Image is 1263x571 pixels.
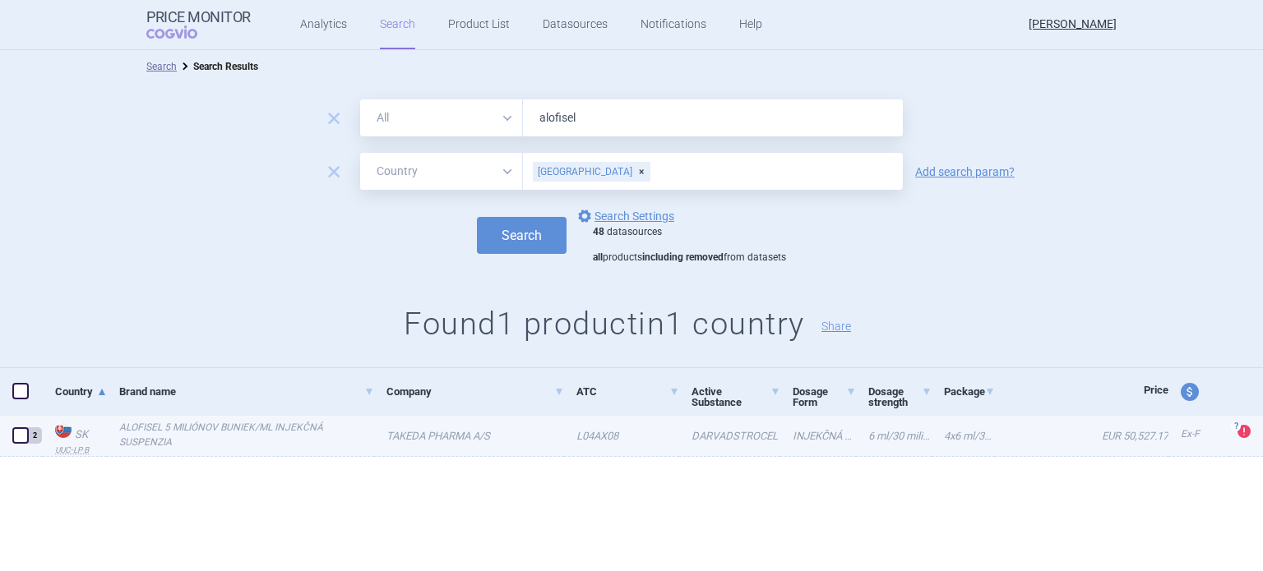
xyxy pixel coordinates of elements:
a: Country [55,371,107,412]
a: Package [944,371,995,412]
button: Search [477,217,567,254]
a: TAKEDA PHARMA A/S [374,416,563,456]
a: Brand name [119,371,374,412]
a: Search Settings [575,206,674,226]
button: Share [821,320,851,332]
li: Search [146,58,177,75]
a: Add search param? [915,166,1015,177]
strong: Price Monitor [146,9,251,25]
strong: Search Results [193,61,258,72]
a: Search [146,61,177,72]
a: ATC [576,371,680,412]
a: Dosage Form [793,371,856,422]
a: INJEKČNÁ SUSPENZIA [780,416,856,456]
strong: all [593,251,603,263]
div: 2 [27,427,42,444]
a: Company [386,371,563,412]
strong: 48 [593,226,604,237]
li: Search Results [177,58,258,75]
a: ? [1238,425,1257,438]
a: EUR 50,527.17 [995,416,1168,456]
span: Ex-factory price [1181,428,1200,440]
a: 4x6 ml/30 miliónov buniek [932,416,995,456]
span: COGVIO [146,25,220,39]
span: Price [1144,384,1168,396]
a: 6 ml/30 miliónov buniek [856,416,932,456]
strong: including removed [642,251,724,263]
img: Slovakia [55,421,72,438]
a: Price MonitorCOGVIO [146,9,251,40]
div: [GEOGRAPHIC_DATA] [533,162,650,182]
span: ? [1231,421,1241,431]
abbr: UUC-LP B — List of medicinal products published by the Ministry of Health of the Slovak Republic ... [55,446,107,454]
a: L04AX08 [564,416,680,456]
div: datasources products from datasets [593,226,786,265]
a: ALOFISEL 5 MILIÓNOV BUNIEK/ML INJEKČNÁ SUSPENZIA [119,420,374,449]
a: Dosage strength [868,371,932,422]
a: Ex-F [1168,422,1229,447]
a: Active Substance [692,371,780,422]
a: SKSKUUC-LP B [43,420,107,454]
a: DARVADSTROCEL [679,416,780,456]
